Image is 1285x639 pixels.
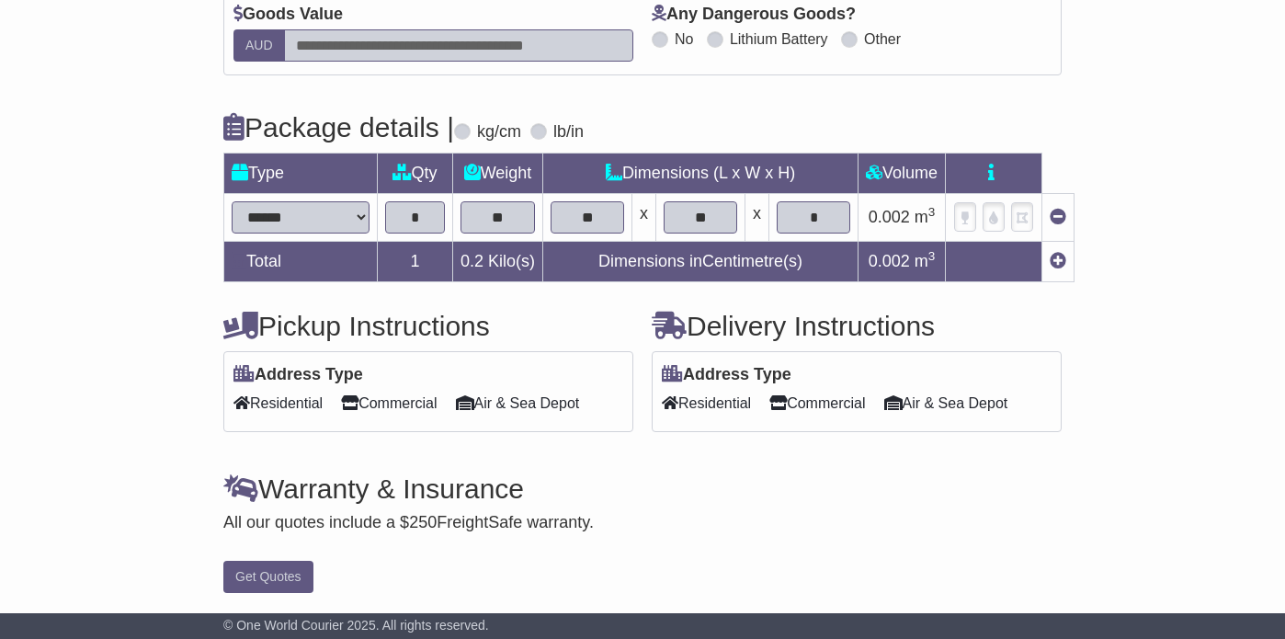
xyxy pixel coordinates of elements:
label: Any Dangerous Goods? [652,5,856,25]
td: x [745,193,769,241]
span: Commercial [769,389,865,417]
label: AUD [233,29,285,62]
label: No [675,30,693,48]
div: All our quotes include a $ FreightSafe warranty. [223,513,1062,533]
sup: 3 [928,205,936,219]
span: 0.2 [461,252,483,270]
h4: Package details | [223,112,454,143]
td: Qty [378,153,453,193]
sup: 3 [928,249,936,263]
label: Other [864,30,901,48]
span: m [915,208,936,226]
span: © One World Courier 2025. All rights reserved. [223,618,489,633]
td: Total [224,241,378,281]
span: 0.002 [869,252,910,270]
span: Residential [233,389,323,417]
span: Air & Sea Depot [456,389,580,417]
td: Dimensions in Centimetre(s) [543,241,859,281]
td: Weight [453,153,543,193]
td: Kilo(s) [453,241,543,281]
span: Residential [662,389,751,417]
td: Volume [859,153,946,193]
td: Dimensions (L x W x H) [543,153,859,193]
label: Lithium Battery [730,30,828,48]
button: Get Quotes [223,561,313,593]
td: 1 [378,241,453,281]
span: 0.002 [869,208,910,226]
td: x [632,193,656,241]
h4: Delivery Instructions [652,311,1062,341]
h4: Pickup Instructions [223,311,633,341]
a: Remove this item [1050,208,1066,226]
label: kg/cm [477,122,521,143]
label: Goods Value [233,5,343,25]
span: m [915,252,936,270]
label: Address Type [233,365,363,385]
span: 250 [409,513,437,531]
h4: Warranty & Insurance [223,474,1062,504]
a: Add new item [1050,252,1066,270]
span: Air & Sea Depot [884,389,1008,417]
label: Address Type [662,365,791,385]
td: Type [224,153,378,193]
label: lb/in [553,122,584,143]
span: Commercial [341,389,437,417]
